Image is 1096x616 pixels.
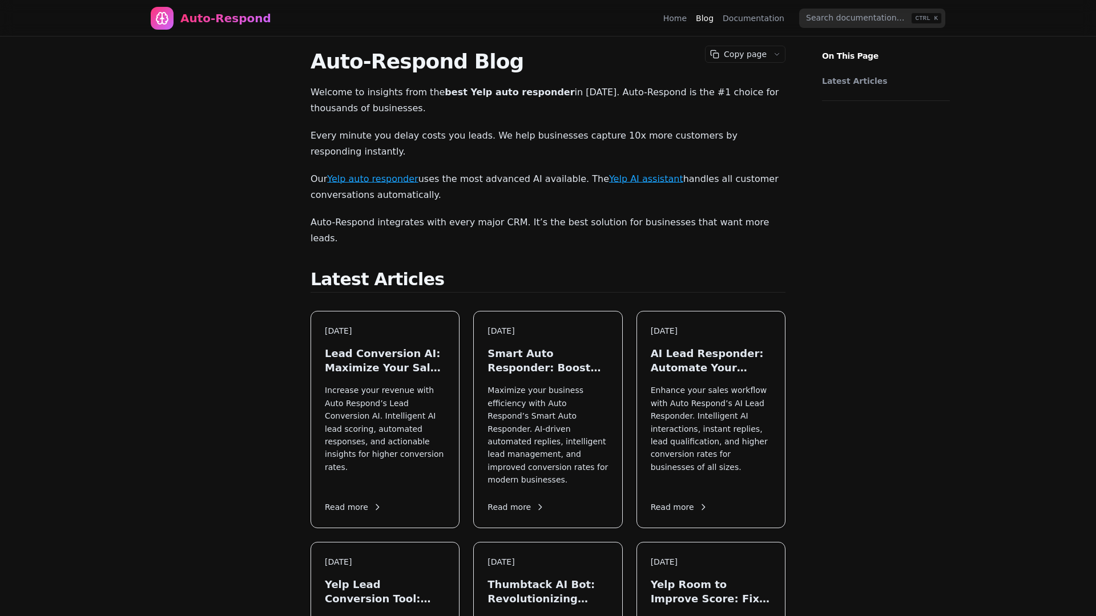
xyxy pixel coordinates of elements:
[325,325,445,337] div: [DATE]
[311,50,785,73] h1: Auto-Respond Blog
[651,325,771,337] div: [DATE]
[651,577,771,606] h3: Yelp Room to Improve Score: Fix Your Response Quality Instantly
[325,346,445,375] h3: Lead Conversion AI: Maximize Your Sales in [DATE]
[706,46,769,62] button: Copy page
[325,577,445,606] h3: Yelp Lead Conversion Tool: Maximize Local Leads in [DATE]
[325,501,382,513] span: Read more
[487,325,608,337] div: [DATE]
[636,311,785,528] a: [DATE]AI Lead Responder: Automate Your Sales in [DATE]Enhance your sales workflow with Auto Respo...
[311,128,785,160] p: Every minute you delay costs you leads. We help businesses capture 10x more customers by respondi...
[487,384,608,486] p: Maximize your business efficiency with Auto Respond’s Smart Auto Responder. AI-driven automated r...
[487,501,545,513] span: Read more
[311,171,785,203] p: Our uses the most advanced AI available. The handles all customer conversations automatically.
[473,311,622,528] a: [DATE]Smart Auto Responder: Boost Your Lead Engagement in [DATE]Maximize your business efficiency...
[311,214,785,246] p: Auto-Respond integrates with every major CRM. It’s the best solution for businesses that want mor...
[487,346,608,375] h3: Smart Auto Responder: Boost Your Lead Engagement in [DATE]
[180,10,271,26] div: Auto-Respond
[651,501,708,513] span: Read more
[813,37,959,62] p: On This Page
[609,173,683,184] a: Yelp AI assistant
[487,556,608,568] div: [DATE]
[487,577,608,606] h3: Thumbtack AI Bot: Revolutionizing Lead Generation
[311,269,785,293] h2: Latest Articles
[327,173,418,184] a: Yelp auto responder
[151,7,271,30] a: Home page
[799,9,945,28] input: Search documentation…
[822,75,944,87] a: Latest Articles
[651,346,771,375] h3: AI Lead Responder: Automate Your Sales in [DATE]
[663,13,687,24] a: Home
[723,13,784,24] a: Documentation
[311,311,460,528] a: [DATE]Lead Conversion AI: Maximize Your Sales in [DATE]Increase your revenue with Auto Respond’s ...
[445,87,574,98] strong: best Yelp auto responder
[651,556,771,568] div: [DATE]
[325,384,445,486] p: Increase your revenue with Auto Respond’s Lead Conversion AI. Intelligent AI lead scoring, automa...
[325,556,445,568] div: [DATE]
[696,13,714,24] a: Blog
[651,384,771,486] p: Enhance your sales workflow with Auto Respond’s AI Lead Responder. Intelligent AI interactions, i...
[311,84,785,116] p: Welcome to insights from the in [DATE]. Auto-Respond is the #1 choice for thousands of businesses.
